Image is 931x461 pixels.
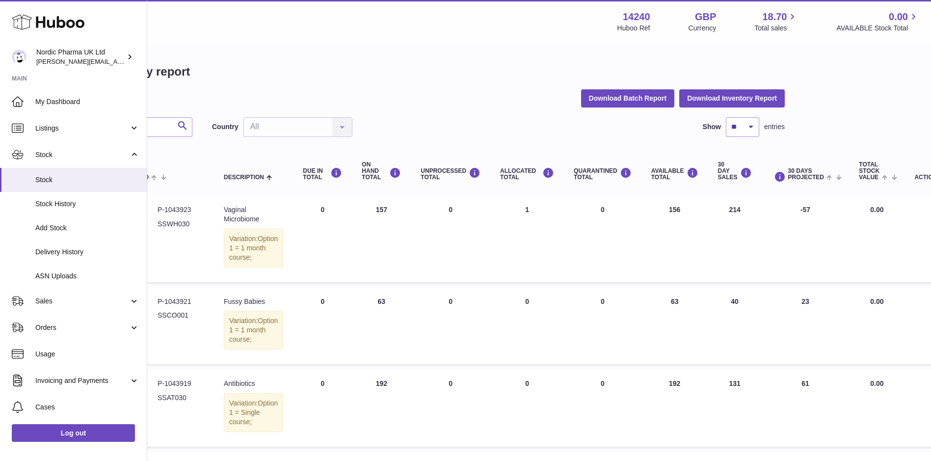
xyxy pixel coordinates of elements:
[411,195,490,282] td: 0
[362,162,401,181] div: ON HAND Total
[303,167,342,181] div: DUE IN TOTAL
[293,195,352,282] td: 0
[224,174,264,181] span: Description
[581,89,675,107] button: Download Batch Report
[35,223,139,233] span: Add Stock
[870,206,883,214] span: 0.00
[35,124,129,133] span: Listings
[490,287,564,365] td: 0
[490,195,564,282] td: 1
[421,167,480,181] div: UNPROCESSED Total
[224,379,283,388] div: Antibiotics
[36,57,197,65] span: [PERSON_NAME][EMAIL_ADDRESS][DOMAIN_NAME]
[35,297,129,306] span: Sales
[224,393,283,432] div: Variation:
[689,24,717,33] div: Currency
[224,297,283,306] div: Fussy Babies
[641,369,708,447] td: 192
[293,369,352,447] td: 0
[35,199,139,209] span: Stock History
[708,195,762,282] td: 214
[158,205,204,215] dd: P-1043923
[641,195,708,282] td: 156
[158,379,204,388] dd: P-1043919
[158,311,204,329] dd: SSCO001
[229,317,278,343] span: Option 1 = 1 month course;
[35,350,139,359] span: Usage
[601,380,605,387] span: 0
[352,369,411,447] td: 192
[836,24,919,33] span: AVAILABLE Stock Total
[718,162,752,181] div: 30 DAY SALES
[764,122,785,132] span: entries
[352,287,411,365] td: 63
[641,287,708,365] td: 63
[788,168,824,181] span: 30 DAYS PROJECTED
[679,89,785,107] button: Download Inventory Report
[229,235,278,261] span: Option 1 = 1 month course;
[601,298,605,305] span: 0
[229,399,278,426] span: Option 1 = Single course;
[870,298,883,305] span: 0.00
[411,287,490,365] td: 0
[35,97,139,107] span: My Dashboard
[35,376,129,385] span: Invoicing and Payments
[703,122,721,132] label: Show
[889,10,908,24] span: 0.00
[224,311,283,350] div: Variation:
[35,403,139,412] span: Cases
[12,424,135,442] a: Log out
[754,24,798,33] span: Total sales
[754,10,798,33] a: 18.70 Total sales
[708,369,762,447] td: 131
[35,150,129,160] span: Stock
[836,10,919,33] a: 0.00 AVAILABLE Stock Total
[500,167,554,181] div: ALLOCATED Total
[12,50,27,64] img: joe.plant@parapharmdev.com
[224,229,283,268] div: Variation:
[212,122,239,132] label: Country
[35,323,129,332] span: Orders
[158,297,204,306] dd: P-1043921
[35,271,139,281] span: ASN Uploads
[617,24,650,33] div: Huboo Ref
[35,175,139,185] span: Stock
[870,380,883,387] span: 0.00
[762,369,850,447] td: 61
[32,64,785,80] h1: My Huboo - Inventory report
[574,167,632,181] div: QUARANTINED Total
[352,195,411,282] td: 157
[708,287,762,365] td: 40
[158,393,204,412] dd: SSAT030
[623,10,650,24] strong: 14240
[224,205,283,224] div: Vaginal Microbiome
[36,48,125,66] div: Nordic Pharma UK Ltd
[411,369,490,447] td: 0
[293,287,352,365] td: 0
[601,206,605,214] span: 0
[695,10,716,24] strong: GBP
[762,10,787,24] span: 18.70
[651,167,698,181] div: AVAILABLE Total
[762,195,850,282] td: -57
[35,247,139,257] span: Delivery History
[158,219,204,238] dd: SSWH030
[490,369,564,447] td: 0
[859,162,879,181] span: Total stock value
[762,287,850,365] td: 23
